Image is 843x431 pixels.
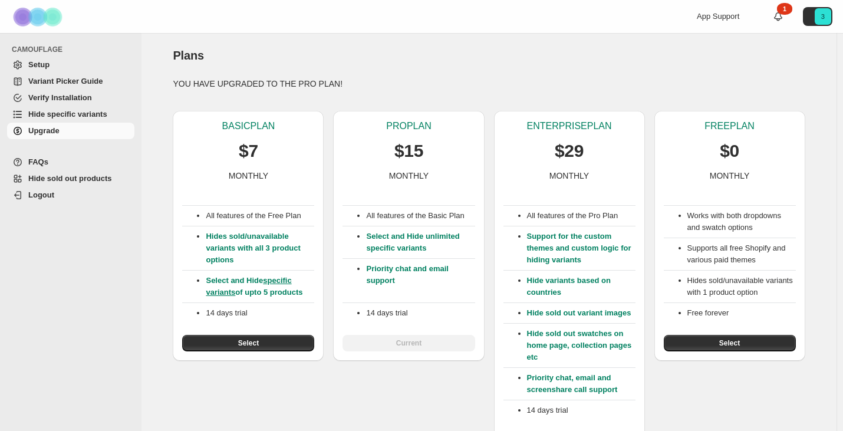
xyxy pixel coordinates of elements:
p: Select and Hide unlimited specific variants [366,231,475,254]
span: FAQs [28,157,48,166]
p: 14 days trial [206,307,314,319]
button: Avatar with initials 3 [803,7,832,26]
p: MONTHLY [229,170,268,182]
p: Hide sold out swatches on home page, collection pages etc [527,328,635,363]
p: Select and Hide of upto 5 products [206,275,314,298]
p: BASIC PLAN [222,120,275,132]
a: Logout [7,187,134,203]
span: Select [238,338,259,348]
p: All features of the Pro Plan [527,210,635,222]
p: ENTERPRISE PLAN [526,120,611,132]
p: $7 [239,139,258,163]
img: Camouflage [9,1,68,33]
span: Avatar with initials 3 [815,8,831,25]
li: Hides sold/unavailable variants with 1 product option [687,275,796,298]
p: YOU HAVE UPGRADED TO THE PRO PLAN! [173,78,805,90]
span: App Support [697,12,739,21]
a: Setup [7,57,134,73]
div: 1 [777,3,792,15]
p: Hide sold out variant images [527,307,635,319]
p: Hides sold/unavailable variants with all 3 product options [206,231,314,266]
span: Variant Picker Guide [28,77,103,85]
span: Hide sold out products [28,174,112,183]
p: 14 days trial [366,307,475,319]
a: 1 [772,11,784,22]
p: MONTHLY [710,170,749,182]
p: 14 days trial [527,404,635,416]
span: Logout [28,190,54,199]
p: $0 [720,139,739,163]
li: Supports all free Shopify and various paid themes [687,242,796,266]
p: Priority chat, email and screenshare call support [527,372,635,396]
p: All features of the Free Plan [206,210,314,222]
span: Verify Installation [28,93,92,102]
p: Support for the custom themes and custom logic for hiding variants [527,231,635,266]
li: Works with both dropdowns and swatch options [687,210,796,233]
span: Upgrade [28,126,60,135]
span: CAMOUFLAGE [12,45,136,54]
span: Setup [28,60,50,69]
text: 3 [821,13,825,20]
span: Plans [173,49,203,62]
span: Select [719,338,740,348]
p: MONTHLY [549,170,589,182]
button: Select [664,335,796,351]
a: FAQs [7,154,134,170]
a: Variant Picker Guide [7,73,134,90]
p: PRO PLAN [386,120,431,132]
button: Select [182,335,314,351]
a: Verify Installation [7,90,134,106]
a: Hide sold out products [7,170,134,187]
p: $15 [394,139,423,163]
a: Upgrade [7,123,134,139]
p: $29 [555,139,584,163]
p: FREE PLAN [704,120,754,132]
p: MONTHLY [389,170,429,182]
span: Hide specific variants [28,110,107,119]
p: All features of the Basic Plan [366,210,475,222]
p: Priority chat and email support [366,263,475,298]
a: Hide specific variants [7,106,134,123]
li: Free forever [687,307,796,319]
p: Hide variants based on countries [527,275,635,298]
